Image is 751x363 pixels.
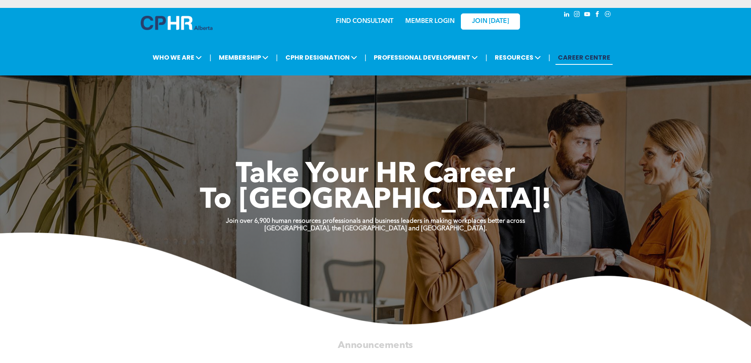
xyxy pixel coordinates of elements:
a: CAREER CENTRE [555,50,613,65]
li: | [209,49,211,66]
span: JOIN [DATE] [472,18,509,25]
li: | [365,49,367,66]
li: | [276,49,278,66]
span: PROFESSIONAL DEVELOPMENT [371,50,480,65]
a: JOIN [DATE] [461,13,520,30]
a: linkedin [563,10,571,21]
span: CPHR DESIGNATION [283,50,360,65]
a: instagram [573,10,581,21]
span: To [GEOGRAPHIC_DATA]! [200,186,552,215]
a: Social network [604,10,612,21]
li: | [548,49,550,66]
a: facebook [593,10,602,21]
span: WHO WE ARE [150,50,204,65]
li: | [485,49,487,66]
a: youtube [583,10,592,21]
span: Announcements [338,340,413,350]
a: MEMBER LOGIN [405,18,455,24]
strong: Join over 6,900 human resources professionals and business leaders in making workplaces better ac... [226,218,525,224]
span: RESOURCES [492,50,543,65]
a: FIND CONSULTANT [336,18,393,24]
strong: [GEOGRAPHIC_DATA], the [GEOGRAPHIC_DATA] and [GEOGRAPHIC_DATA]. [265,226,487,232]
span: MEMBERSHIP [216,50,271,65]
span: Take Your HR Career [236,161,515,189]
img: A blue and white logo for cp alberta [141,16,212,30]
